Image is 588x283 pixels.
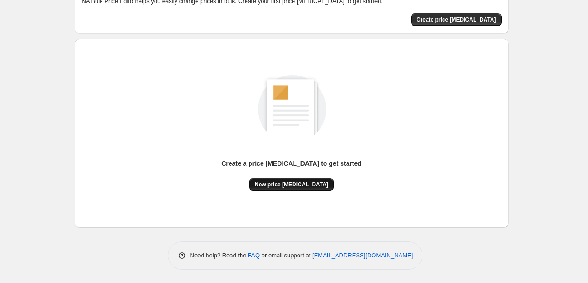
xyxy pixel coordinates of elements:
a: [EMAIL_ADDRESS][DOMAIN_NAME] [312,252,413,259]
span: New price [MEDICAL_DATA] [255,181,328,188]
span: Create price [MEDICAL_DATA] [417,16,496,23]
button: New price [MEDICAL_DATA] [249,178,334,191]
a: FAQ [248,252,260,259]
p: Create a price [MEDICAL_DATA] to get started [221,159,362,168]
span: or email support at [260,252,312,259]
span: Need help? Read the [190,252,248,259]
button: Create price change job [411,13,502,26]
